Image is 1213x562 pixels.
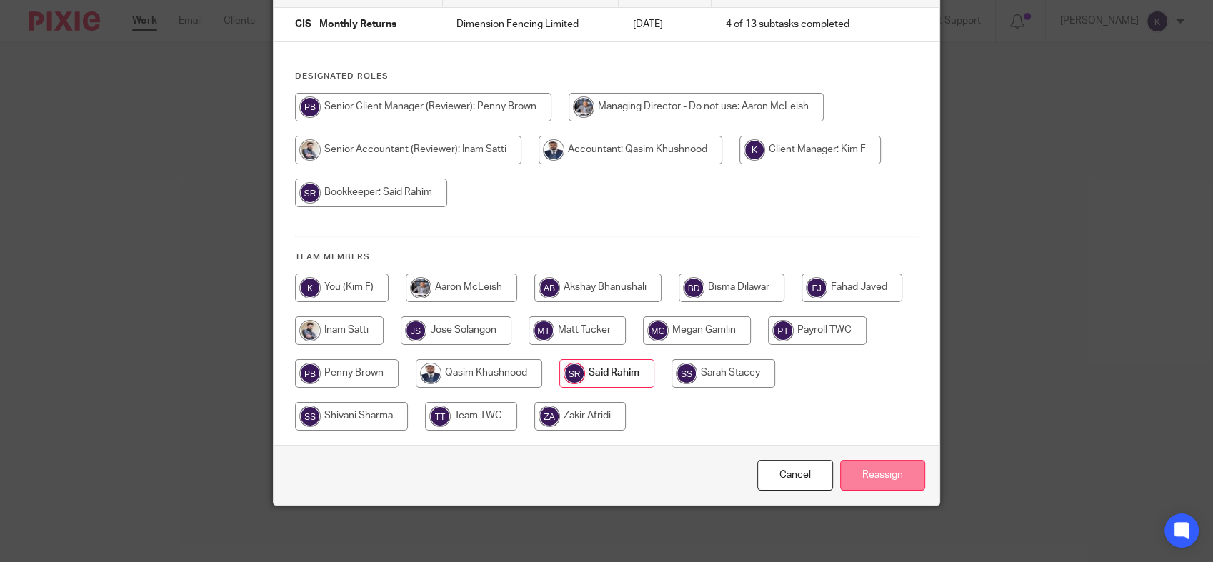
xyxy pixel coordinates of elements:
td: 4 of 13 subtasks completed [712,8,889,42]
p: [DATE] [633,17,697,31]
h4: Designated Roles [295,71,918,82]
h4: Team members [295,251,918,263]
span: CIS - Monthly Returns [295,20,396,30]
p: Dimension Fencing Limited [456,17,604,31]
input: Reassign [840,460,925,491]
a: Close this dialog window [757,460,833,491]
